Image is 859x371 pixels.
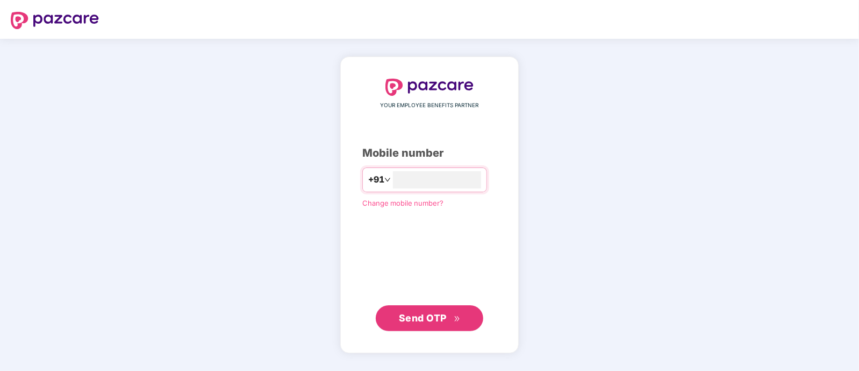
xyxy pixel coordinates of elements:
[385,79,474,96] img: logo
[381,101,479,110] span: YOUR EMPLOYEE BENEFITS PARTNER
[362,199,443,207] a: Change mobile number?
[11,12,99,29] img: logo
[454,316,461,323] span: double-right
[368,173,384,186] span: +91
[384,177,391,183] span: down
[376,305,483,331] button: Send OTPdouble-right
[399,312,447,324] span: Send OTP
[362,145,497,162] div: Mobile number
